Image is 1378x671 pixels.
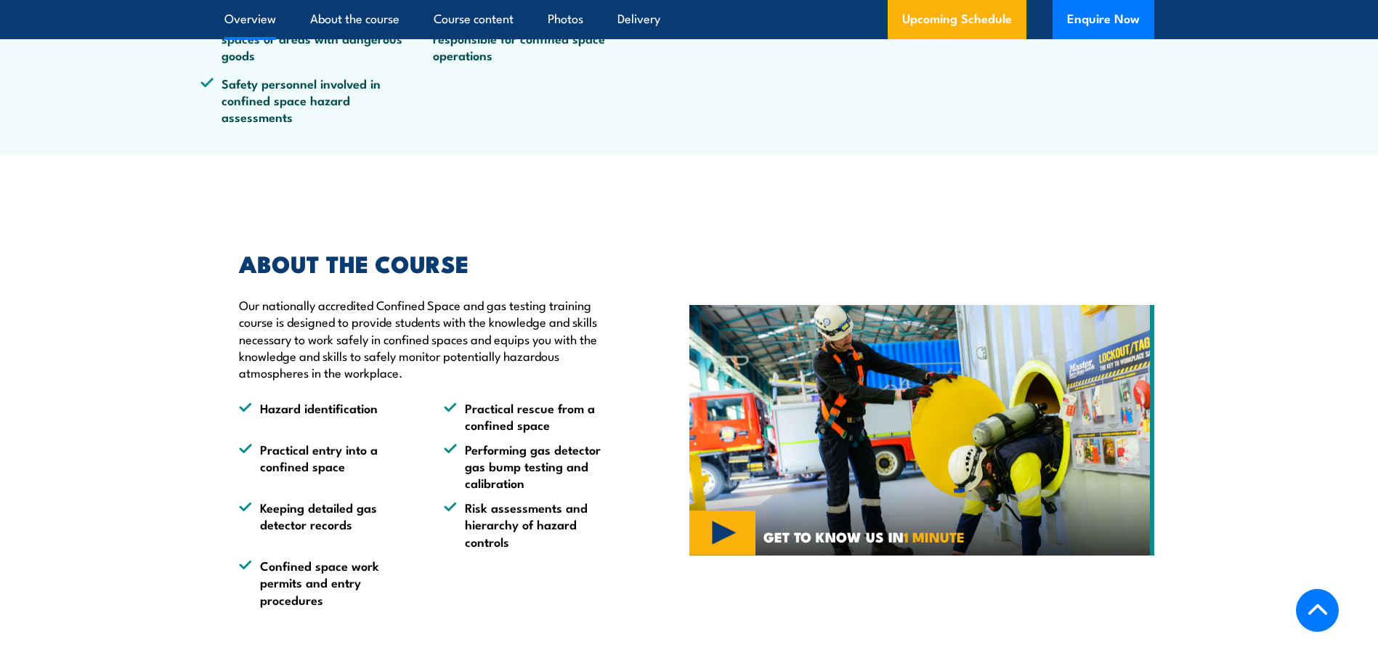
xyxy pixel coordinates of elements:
h2: ABOUT THE COURSE [239,253,623,273]
li: Risk assessments and hierarchy of hazard controls [444,499,623,550]
span: GET TO KNOW US IN [763,530,965,543]
img: Confined Space Entry Training [689,305,1154,556]
p: Our nationally accredited Confined Space and gas testing training course is designed to provide s... [239,296,623,381]
li: Performing gas detector gas bump testing and calibration [444,441,623,492]
li: Safety personnel involved in confined space hazard assessments [200,75,413,126]
li: Keeping detailed gas detector records [239,499,418,550]
li: Practical entry into a confined space [239,441,418,492]
li: Hazard identification [239,399,418,434]
li: Confined space work permits and entry procedures [239,557,418,608]
strong: 1 MINUTE [904,526,965,547]
li: Practical rescue from a confined space [444,399,623,434]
